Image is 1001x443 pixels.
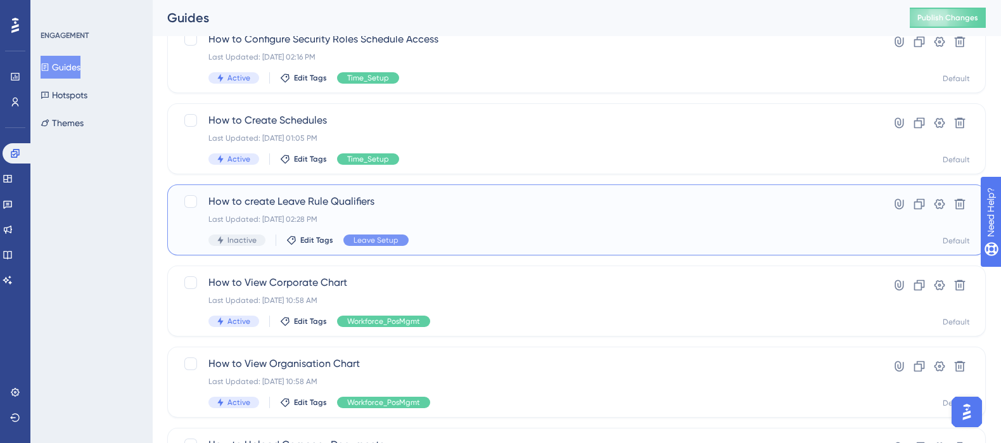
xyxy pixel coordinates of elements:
[354,235,398,245] span: Leave Setup
[943,155,970,165] div: Default
[41,56,80,79] button: Guides
[208,113,843,128] span: How to Create Schedules
[294,316,327,326] span: Edit Tags
[943,317,970,327] div: Default
[347,73,389,83] span: Time_Setup
[910,8,986,28] button: Publish Changes
[294,154,327,164] span: Edit Tags
[917,13,978,23] span: Publish Changes
[943,398,970,408] div: Default
[227,316,250,326] span: Active
[227,235,257,245] span: Inactive
[294,73,327,83] span: Edit Tags
[280,316,327,326] button: Edit Tags
[286,235,333,245] button: Edit Tags
[30,3,79,18] span: Need Help?
[280,154,327,164] button: Edit Tags
[208,32,843,47] span: How to Configure Security Roles Schedule Access
[208,295,843,305] div: Last Updated: [DATE] 10:58 AM
[294,397,327,408] span: Edit Tags
[208,194,843,209] span: How to create Leave Rule Qualifiers
[208,214,843,224] div: Last Updated: [DATE] 02:28 PM
[167,9,878,27] div: Guides
[41,84,87,106] button: Hotspots
[943,236,970,246] div: Default
[227,73,250,83] span: Active
[227,397,250,408] span: Active
[948,393,986,431] iframe: UserGuiding AI Assistant Launcher
[41,112,84,134] button: Themes
[208,275,843,290] span: How to View Corporate Chart
[208,356,843,371] span: How to View Organisation Chart
[347,397,420,408] span: Workforce_PosMgmt
[208,376,843,387] div: Last Updated: [DATE] 10:58 AM
[347,316,420,326] span: Workforce_PosMgmt
[280,73,327,83] button: Edit Tags
[280,397,327,408] button: Edit Tags
[943,74,970,84] div: Default
[208,133,843,143] div: Last Updated: [DATE] 01:05 PM
[300,235,333,245] span: Edit Tags
[41,30,89,41] div: ENGAGEMENT
[227,154,250,164] span: Active
[208,52,843,62] div: Last Updated: [DATE] 02:16 PM
[347,154,389,164] span: Time_Setup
